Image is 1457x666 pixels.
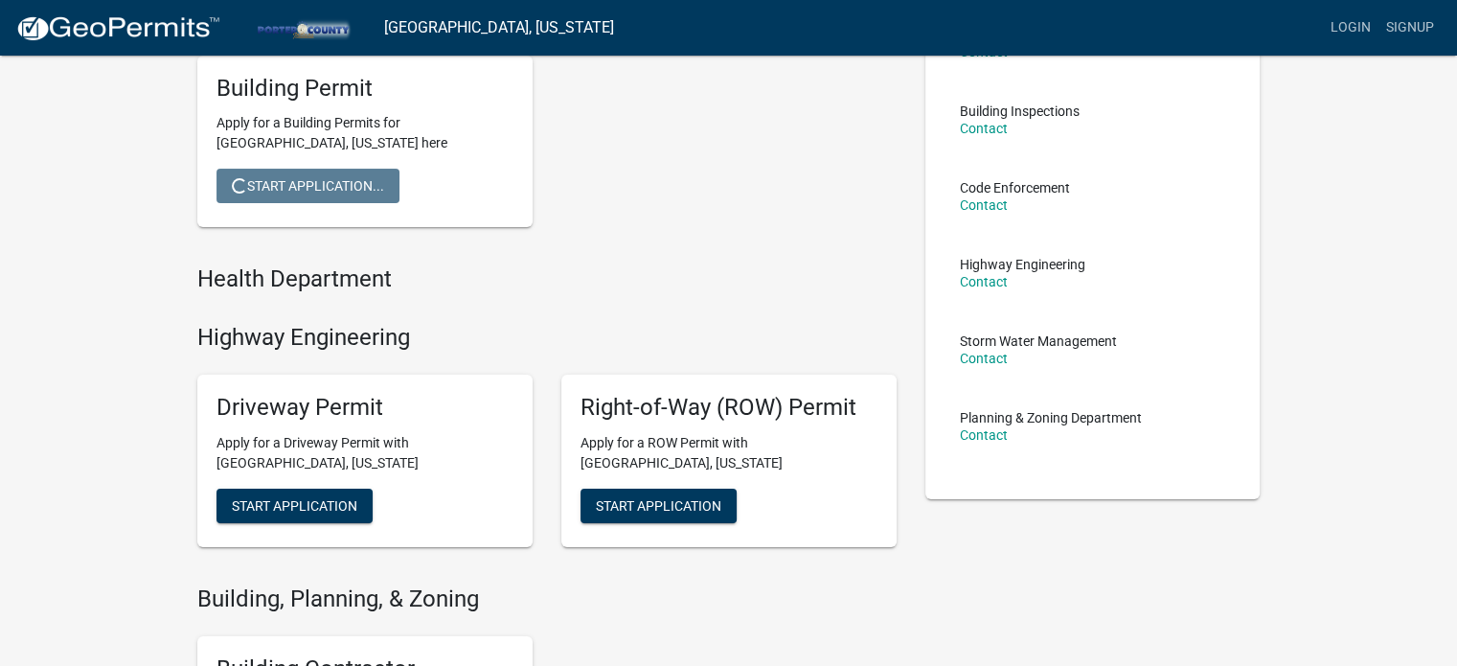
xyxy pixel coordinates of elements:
[197,324,897,352] h4: Highway Engineering
[216,75,513,103] h5: Building Permit
[384,11,614,44] a: [GEOGRAPHIC_DATA], [US_STATE]
[960,197,1008,213] a: Contact
[232,178,384,194] span: Start Application...
[960,351,1008,366] a: Contact
[216,433,513,473] p: Apply for a Driveway Permit with [GEOGRAPHIC_DATA], [US_STATE]
[960,121,1008,136] a: Contact
[960,274,1008,289] a: Contact
[960,258,1085,271] p: Highway Engineering
[1323,10,1378,46] a: Login
[596,497,721,513] span: Start Application
[197,265,897,293] h4: Health Department
[960,181,1070,195] p: Code Enforcement
[581,394,877,422] h5: Right-of-Way (ROW) Permit
[197,586,897,613] h4: Building, Planning, & Zoning
[216,394,513,422] h5: Driveway Permit
[960,427,1008,443] a: Contact
[581,433,877,473] p: Apply for a ROW Permit with [GEOGRAPHIC_DATA], [US_STATE]
[960,411,1142,425] p: Planning & Zoning Department
[236,14,369,40] img: Porter County, Indiana
[216,489,373,523] button: Start Application
[232,497,357,513] span: Start Application
[216,169,399,203] button: Start Application...
[960,334,1117,348] p: Storm Water Management
[1378,10,1442,46] a: Signup
[581,489,737,523] button: Start Application
[960,104,1080,118] p: Building Inspections
[216,113,513,153] p: Apply for a Building Permits for [GEOGRAPHIC_DATA], [US_STATE] here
